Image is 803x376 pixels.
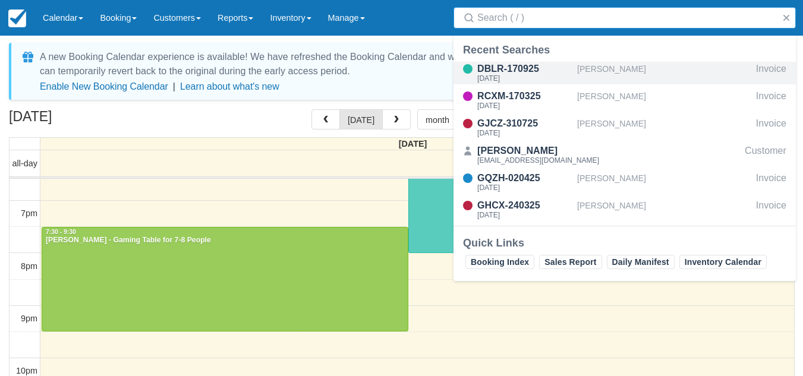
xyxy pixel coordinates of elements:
a: [PERSON_NAME][EMAIL_ADDRESS][DOMAIN_NAME]Customer [454,144,796,166]
a: Learn about what's new [180,81,279,91]
div: Recent Searches [463,43,786,57]
div: [PERSON_NAME] [577,198,751,221]
div: [PERSON_NAME] [477,144,599,158]
div: DBLR-170925 [477,62,572,76]
a: GQZH-020425[DATE][PERSON_NAME]Invoice [454,171,796,194]
div: [PERSON_NAME] [577,116,751,139]
span: 8pm [21,261,37,271]
div: [PERSON_NAME] - Gaming Table for 7-8 People [45,236,405,245]
button: [DATE] [339,109,383,129]
button: Enable New Booking Calendar [40,81,168,93]
div: Invoice [756,171,786,194]
div: [DATE] [477,75,572,82]
a: 7:30 - 9:30[PERSON_NAME] - Gaming Table for 7-8 People [42,227,408,332]
a: GHCX-240325[DATE][PERSON_NAME]Invoice [454,198,796,221]
span: | [173,81,175,91]
div: [PERSON_NAME] [577,89,751,112]
a: Daily Manifest [607,255,675,269]
span: 7pm [21,208,37,218]
span: 7:30 - 9:30 [46,229,76,235]
div: GJCZ-310725 [477,116,572,131]
span: 9pm [21,314,37,323]
div: Invoice [756,62,786,84]
button: month [417,109,458,129]
div: [DATE] [477,211,572,219]
div: Customer [745,144,786,166]
div: [EMAIL_ADDRESS][DOMAIN_NAME] [477,157,599,164]
div: GQZH-020425 [477,171,572,185]
div: [PERSON_NAME] [577,171,751,194]
a: GJCZ-310725[DATE][PERSON_NAME]Invoice [454,116,796,139]
div: [DATE] [477,184,572,191]
div: A new Booking Calendar experience is available! We have refreshed the Booking Calendar and would ... [40,50,780,78]
a: Sales Report [539,255,602,269]
h2: [DATE] [9,109,159,131]
div: Invoice [756,89,786,112]
span: all-day [12,159,37,168]
img: checkfront-main-nav-mini-logo.png [8,10,26,27]
div: GHCX-240325 [477,198,572,213]
span: 10pm [16,366,37,375]
div: RCXM-170325 [477,89,572,103]
div: Invoice [756,198,786,221]
div: [DATE] [477,129,572,137]
div: [DATE] [477,102,572,109]
input: Search ( / ) [477,7,777,29]
a: Inventory Calendar [679,255,767,269]
a: RCXM-170325[DATE][PERSON_NAME]Invoice [454,89,796,112]
a: DBLR-170925[DATE][PERSON_NAME]Invoice [454,62,796,84]
div: [PERSON_NAME] [577,62,751,84]
div: Quick Links [463,236,786,250]
div: Invoice [756,116,786,139]
a: Booking Index [465,255,534,269]
span: [DATE] [399,139,427,148]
